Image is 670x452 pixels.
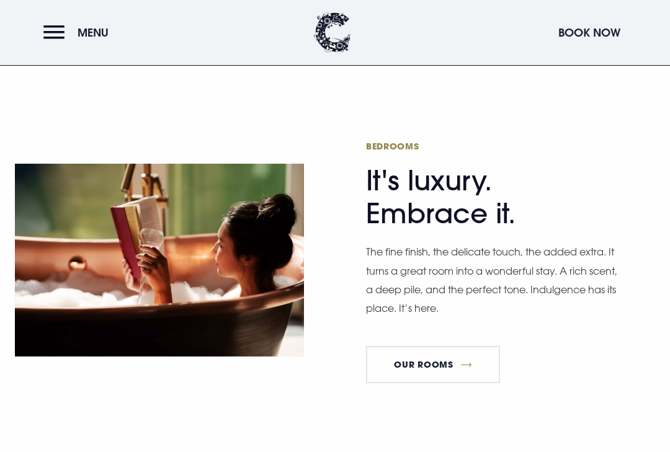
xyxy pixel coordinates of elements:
span: Menu [78,25,109,40]
a: Our Rooms [366,346,500,383]
img: Clandeboye Lodge [314,12,351,53]
button: Menu [43,19,115,46]
h2: It's luxury. Embrace it. [366,140,608,230]
p: The fine finish, the delicate touch, the added extra. It turns a great room into a wonderful stay... [366,242,620,318]
span: Bedrooms [366,140,608,152]
img: Clandeboye Lodge Hotel in Northern Ireland [15,164,304,357]
button: Book Now [552,19,627,46]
